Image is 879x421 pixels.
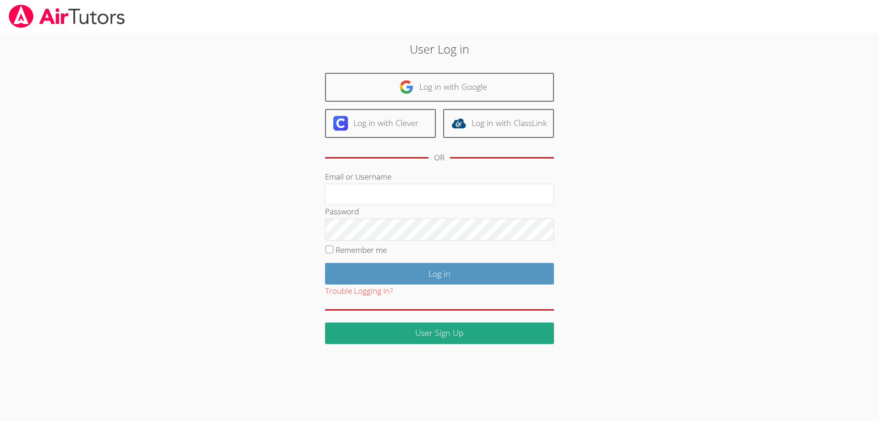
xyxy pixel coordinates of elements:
a: User Sign Up [325,323,554,344]
div: OR [434,151,445,164]
a: Log in with Clever [325,109,436,138]
img: classlink-logo-d6bb404cc1216ec64c9a2012d9dc4662098be43eaf13dc465df04b49fa7ab582.svg [451,116,466,131]
label: Remember me [336,245,387,255]
label: Email or Username [325,171,391,182]
a: Log in with Google [325,73,554,102]
a: Log in with ClassLink [443,109,554,138]
button: Trouble Logging In? [325,284,393,298]
img: google-logo-50288ca7cdecda66e5e0955fdab243c47b7ad437acaf1139b6f446037453330a.svg [399,80,414,94]
img: clever-logo-6eab21bc6e7a338710f1a6ff85c0baf02591cd810cc4098c63d3a4b26e2feb20.svg [333,116,348,131]
h2: User Log in [202,40,677,58]
label: Password [325,206,359,217]
img: airtutors_banner-c4298cdbf04f3fff15de1276eac7730deb9818008684d7c2e4769d2f7ddbe033.png [8,5,126,28]
input: Log in [325,263,554,284]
